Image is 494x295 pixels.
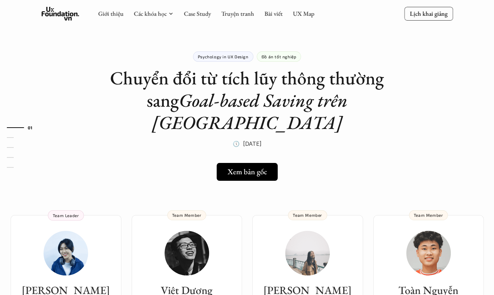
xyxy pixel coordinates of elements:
[53,213,79,218] p: Team Leader
[233,139,262,149] p: 🕔 [DATE]
[198,54,249,59] p: Psychology in UX Design
[152,88,352,134] em: Goal-based Saving trên [GEOGRAPHIC_DATA]
[110,67,384,133] h1: Chuyển đổi từ tích lũy thông thường sang
[262,54,297,59] p: Đồ án tốt nghiệp
[98,10,123,17] a: Giới thiệu
[7,123,39,132] a: 01
[17,165,23,170] strong: 05
[404,7,453,20] a: Lịch khai giảng
[17,135,23,140] strong: 02
[228,167,267,176] h5: Xem bản gốc
[172,213,202,217] p: Team Member
[221,10,254,17] a: Truyện tranh
[28,125,33,130] strong: 01
[17,155,23,160] strong: 04
[264,10,282,17] a: Bài viết
[293,213,322,217] p: Team Member
[414,213,443,217] p: Team Member
[184,10,211,17] a: Case Study
[134,10,167,17] a: Các khóa học
[410,10,447,17] p: Lịch khai giảng
[293,10,314,17] a: UX Map
[17,145,23,150] strong: 03
[217,163,278,181] a: Xem bản gốc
